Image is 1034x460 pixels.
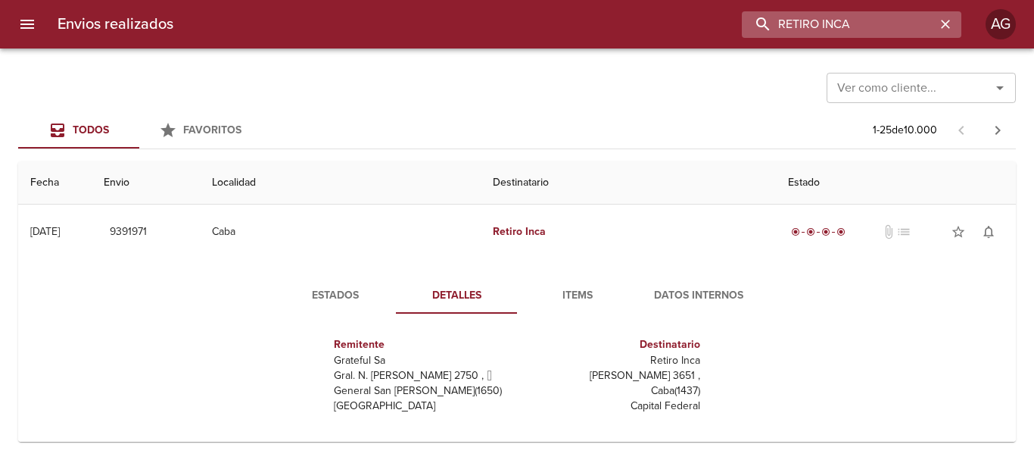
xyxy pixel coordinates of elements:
span: Favoritos [183,124,241,136]
th: Destinatario [481,161,777,205]
button: 9391971 [104,218,153,246]
div: Tabs Envios [18,112,260,149]
em: Retiro [493,225,522,238]
span: Estados [284,286,387,305]
span: star_border [951,224,966,239]
span: Pagina anterior [943,122,979,137]
button: menu [9,6,45,42]
span: Pagina siguiente [979,112,1016,149]
button: Activar notificaciones [973,217,1004,247]
p: General San [PERSON_NAME] ( 1650 ) [334,383,511,399]
span: radio_button_checked [806,227,815,236]
span: radio_button_checked [821,227,830,236]
h6: Remitente [334,336,511,353]
td: Caba [200,205,480,259]
div: Tabs detalle de guia [275,277,759,314]
span: Detalles [405,286,508,305]
span: radio_button_checked [791,227,800,236]
p: Grateful Sa [334,353,511,368]
span: Todos [73,124,109,136]
div: Abrir información de usuario [986,9,1016,39]
span: Datos Internos [647,286,750,305]
p: 1 - 25 de 10.000 [873,123,937,138]
th: Estado [776,161,1016,205]
span: 9391971 [110,223,147,242]
p: Caba ( 1437 ) [523,383,700,399]
h6: Destinatario [523,336,700,353]
p: [PERSON_NAME] 3651 , [523,368,700,383]
button: Abrir [989,77,1011,99]
div: [DATE] [30,225,60,238]
span: No tiene documentos adjuntos [881,224,896,239]
h6: Envio [334,438,511,455]
p: Capital Federal [523,399,700,414]
button: Agregar a favoritos [943,217,973,247]
h6: Envios realizados [58,12,173,36]
h6: Comprobantes asociados [523,438,700,455]
th: Localidad [200,161,480,205]
div: Entregado [788,224,849,239]
span: radio_button_checked [836,227,846,236]
em: Inca [525,225,546,238]
span: Items [526,286,629,305]
th: Envio [92,161,200,205]
th: Fecha [18,161,92,205]
p: Retiro Inca [523,353,700,368]
div: AG [986,9,1016,39]
span: notifications_none [981,224,996,239]
p: Gral. N. [PERSON_NAME] 2750 ,   [334,368,511,383]
span: No tiene pedido asociado [896,224,911,239]
input: buscar [742,11,936,38]
p: [GEOGRAPHIC_DATA] [334,399,511,414]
